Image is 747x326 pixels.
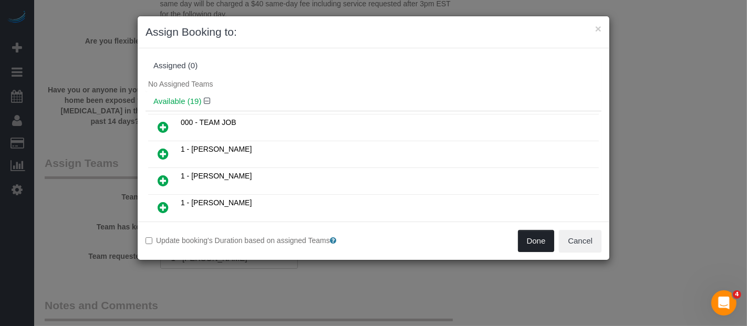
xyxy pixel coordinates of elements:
[559,230,601,252] button: Cancel
[146,24,601,40] h3: Assign Booking to:
[181,145,252,153] span: 1 - [PERSON_NAME]
[595,23,601,34] button: ×
[181,118,236,127] span: 000 - TEAM JOB
[733,290,741,299] span: 4
[153,97,594,106] h4: Available (19)
[153,61,594,70] div: Assigned (0)
[146,235,366,246] label: Update booking's Duration based on assigned Teams
[181,172,252,180] span: 1 - [PERSON_NAME]
[181,198,252,207] span: 1 - [PERSON_NAME]
[146,237,152,244] input: Update booking's Duration based on assigned Teams
[711,290,736,316] iframe: Intercom live chat
[148,80,213,88] span: No Assigned Teams
[518,230,555,252] button: Done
